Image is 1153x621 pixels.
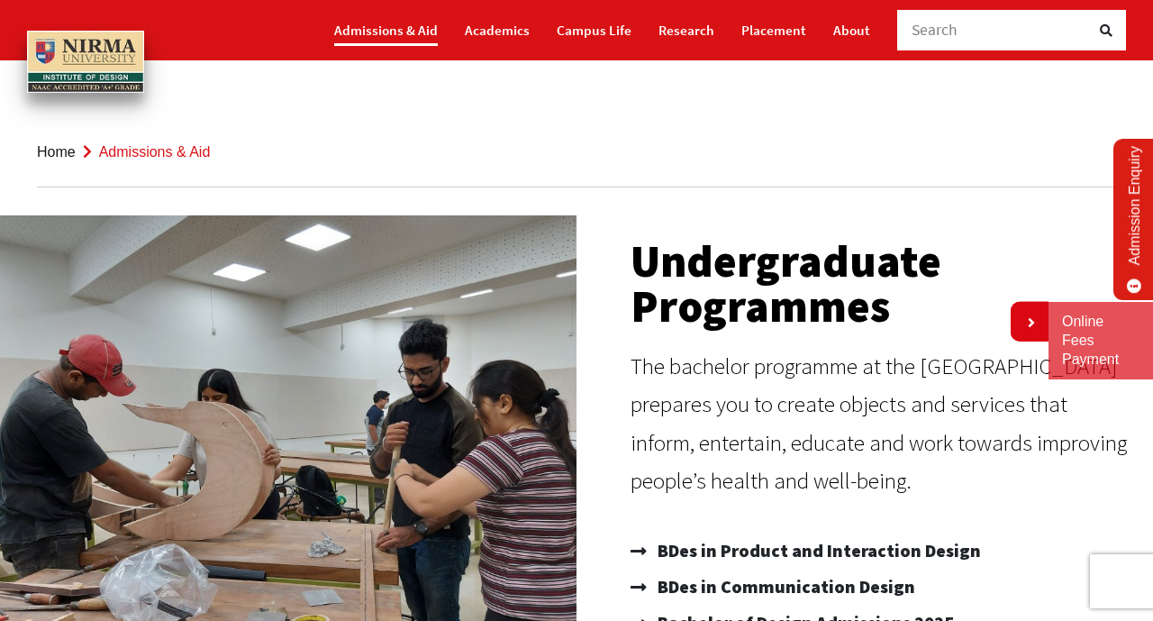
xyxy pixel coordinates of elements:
[658,14,714,46] a: Research
[27,31,144,93] img: main_logo
[653,533,981,569] span: BDes in Product and Interaction Design
[631,533,1135,569] a: BDes in Product and Interaction Design
[37,144,76,160] a: Home
[465,14,530,46] a: Academics
[334,14,438,46] a: Admissions & Aid
[912,20,958,40] span: Search
[99,144,211,160] span: Admissions & Aid
[653,569,915,605] span: BDes in Communication Design
[557,14,631,46] a: Campus Life
[37,117,1116,187] nav: breadcrumb
[631,569,1135,605] a: BDes in Communication Design
[1062,313,1139,369] a: Online Fees Payment
[741,14,806,46] a: Placement
[631,239,1135,329] h2: Undergraduate Programmes
[631,347,1135,500] p: The bachelor programme at the [GEOGRAPHIC_DATA] prepares you to create objects and services that ...
[833,14,870,46] a: About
